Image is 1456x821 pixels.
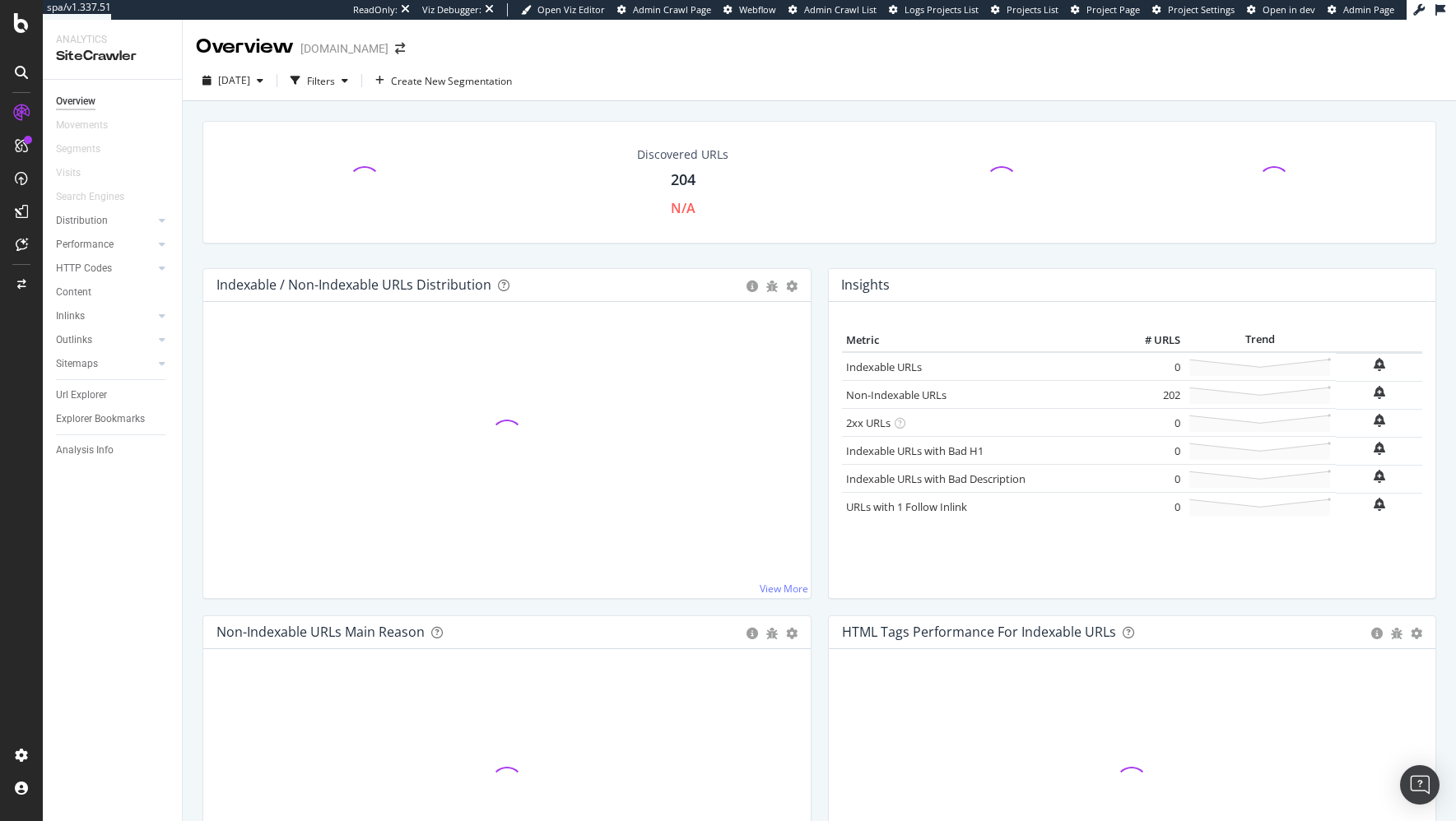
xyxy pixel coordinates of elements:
[637,146,728,163] div: Discovered URLs
[56,442,170,459] a: Analysis Info
[1119,437,1184,465] td: 0
[56,387,170,404] a: Url Explorer
[1374,498,1385,511] div: bell-plus
[56,165,97,182] a: Visits
[1152,3,1235,16] a: Project Settings
[1374,358,1385,371] div: bell-plus
[846,415,891,430] a: 2xx URLs
[56,236,154,253] a: Performance
[1119,465,1184,493] td: 0
[1374,414,1385,427] div: bell-plus
[1007,3,1058,16] span: Projects List
[1071,3,1140,16] a: Project Page
[747,281,758,292] div: circle-info
[56,93,95,110] div: Overview
[56,33,169,47] div: Analytics
[786,281,798,292] div: gear
[991,3,1058,16] a: Projects List
[56,141,117,158] a: Segments
[56,47,169,66] div: SiteCrawler
[56,212,108,230] div: Distribution
[56,308,154,325] a: Inlinks
[196,67,270,94] button: [DATE]
[56,332,154,349] a: Outlinks
[804,3,877,16] span: Admin Crawl List
[1374,442,1385,455] div: bell-plus
[56,332,92,349] div: Outlinks
[723,3,776,16] a: Webflow
[56,212,154,230] a: Distribution
[56,442,114,459] div: Analysis Info
[846,359,922,374] a: Indexable URLs
[521,3,605,16] a: Open Viz Editor
[56,284,91,301] div: Content
[842,624,1116,640] div: HTML Tags Performance for Indexable URLs
[671,199,695,218] div: N/A
[56,117,124,134] a: Movements
[905,3,979,16] span: Logs Projects List
[1168,3,1235,16] span: Project Settings
[1247,3,1315,16] a: Open in dev
[196,33,294,61] div: Overview
[307,74,335,88] div: Filters
[1371,628,1383,639] div: circle-info
[760,582,808,596] a: View More
[537,3,605,16] span: Open Viz Editor
[1411,628,1422,639] div: gear
[846,499,967,514] a: URLs with 1 Follow Inlink
[633,3,711,16] span: Admin Crawl Page
[422,3,481,16] div: Viz Debugger:
[1086,3,1140,16] span: Project Page
[846,387,947,402] a: Non-Indexable URLs
[1119,409,1184,437] td: 0
[216,624,425,640] div: Non-Indexable URLs Main Reason
[56,165,81,182] div: Visits
[1119,352,1184,381] td: 0
[56,117,108,134] div: Movements
[56,355,98,373] div: Sitemaps
[842,328,1119,353] th: Metric
[788,3,877,16] a: Admin Crawl List
[56,410,170,428] a: Explorer Bookmarks
[1263,3,1315,16] span: Open in dev
[300,40,388,57] div: [DOMAIN_NAME]
[766,628,778,639] div: bug
[56,260,154,277] a: HTTP Codes
[1374,386,1385,399] div: bell-plus
[1119,493,1184,521] td: 0
[56,188,124,206] div: Search Engines
[1184,328,1336,353] th: Trend
[56,93,170,110] a: Overview
[353,3,398,16] div: ReadOnly:
[671,169,695,191] div: 204
[846,471,1026,486] a: Indexable URLs with Bad Description
[391,74,512,88] span: Create New Segmentation
[56,355,154,373] a: Sitemaps
[216,276,491,293] div: Indexable / Non-Indexable URLs Distribution
[56,141,100,158] div: Segments
[284,67,355,94] button: Filters
[889,3,979,16] a: Logs Projects List
[1400,765,1440,805] div: Open Intercom Messenger
[56,188,141,206] a: Search Engines
[56,387,107,404] div: Url Explorer
[1374,470,1385,483] div: bell-plus
[56,308,85,325] div: Inlinks
[1328,3,1394,16] a: Admin Page
[1343,3,1394,16] span: Admin Page
[56,236,114,253] div: Performance
[218,73,250,87] span: 2025 Oct. 2nd
[1391,628,1403,639] div: bug
[1119,328,1184,353] th: # URLS
[786,628,798,639] div: gear
[56,260,112,277] div: HTTP Codes
[56,410,145,428] div: Explorer Bookmarks
[739,3,776,16] span: Webflow
[369,67,519,94] button: Create New Segmentation
[617,3,711,16] a: Admin Crawl Page
[395,43,405,54] div: arrow-right-arrow-left
[1119,381,1184,409] td: 202
[766,281,778,292] div: bug
[846,443,984,458] a: Indexable URLs with Bad H1
[747,628,758,639] div: circle-info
